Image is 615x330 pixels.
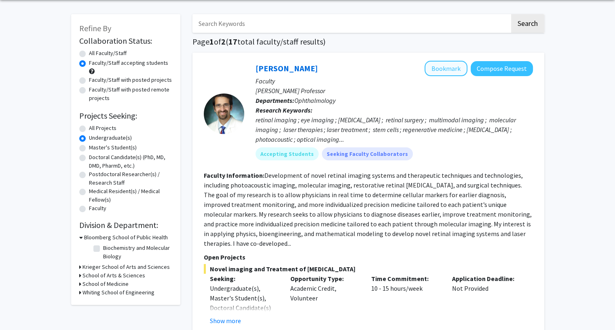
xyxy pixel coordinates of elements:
[204,171,532,247] fg-read-more: Development of novel retinal imaging systems and therapeutic techniques and technologies, includi...
[204,171,264,179] b: Faculty Information:
[82,263,170,271] h3: Krieger School of Arts and Sciences
[192,14,510,33] input: Search Keywords
[209,36,214,47] span: 1
[204,252,533,262] p: Open Projects
[79,36,172,46] h2: Collaboration Status:
[82,280,129,288] h3: School of Medicine
[256,76,533,86] p: Faculty
[228,36,237,47] span: 17
[256,115,533,144] div: retinal imaging ; eye imaging ; [MEDICAL_DATA] ; retinal surgery ; multimodal imaging ; molecular...
[84,233,168,242] h3: Bloomberg School of Public Health
[89,76,172,84] label: Faculty/Staff with posted projects
[294,96,336,104] span: Ophthalmology
[256,96,294,104] b: Departments:
[425,61,467,76] button: Add Yannis Paulus to Bookmarks
[452,274,521,283] p: Application Deadline:
[365,274,446,326] div: 10 - 15 hours/week
[89,85,172,102] label: Faculty/Staff with posted remote projects
[79,23,111,33] span: Refine By
[89,124,116,132] label: All Projects
[256,147,319,160] mat-chip: Accepting Students
[204,264,533,274] span: Novel imaging and Treatment of [MEDICAL_DATA]
[192,37,544,47] h1: Page of ( total faculty/staff results)
[89,170,172,187] label: Postdoctoral Researcher(s) / Research Staff
[371,274,440,283] p: Time Commitment:
[82,271,145,280] h3: School of Arts & Sciences
[256,86,533,96] p: [PERSON_NAME] Professor
[322,147,413,160] mat-chip: Seeking Faculty Collaborators
[89,153,172,170] label: Doctoral Candidate(s) (PhD, MD, DMD, PharmD, etc.)
[82,288,154,297] h3: Whiting School of Engineering
[103,244,170,261] label: Biochemistry and Molecular Biology
[89,134,132,142] label: Undergraduate(s)
[89,59,168,67] label: Faculty/Staff accepting students
[256,63,318,73] a: [PERSON_NAME]
[471,61,533,76] button: Compose Request to Yannis Paulus
[284,274,365,326] div: Academic Credit, Volunteer
[89,143,137,152] label: Master's Student(s)
[89,187,172,204] label: Medical Resident(s) / Medical Fellow(s)
[210,274,279,283] p: Seeking:
[210,316,241,326] button: Show more
[6,294,34,324] iframe: Chat
[221,36,226,47] span: 2
[511,14,544,33] button: Search
[79,220,172,230] h2: Division & Department:
[89,49,127,57] label: All Faculty/Staff
[256,106,313,114] b: Research Keywords:
[446,274,527,326] div: Not Provided
[290,274,359,283] p: Opportunity Type:
[89,204,106,213] label: Faculty
[79,111,172,121] h2: Projects Seeking:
